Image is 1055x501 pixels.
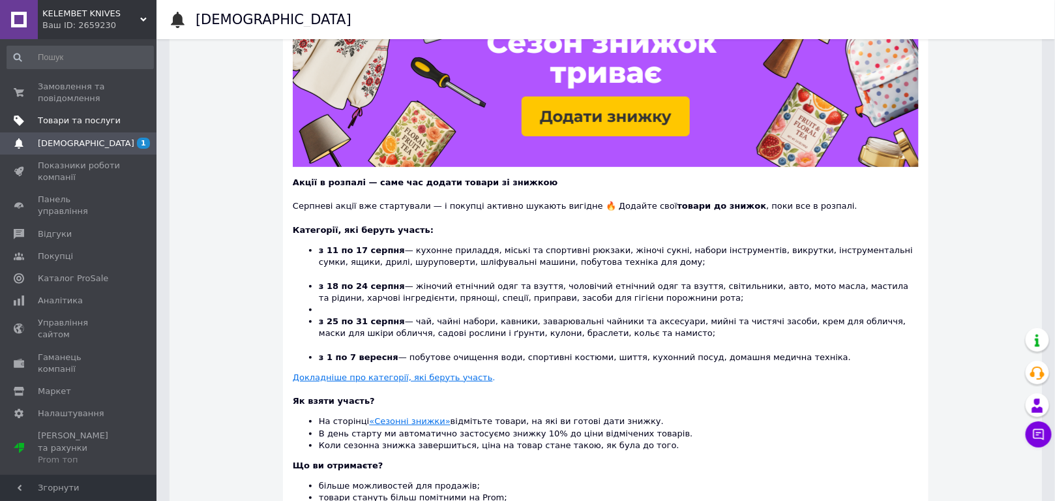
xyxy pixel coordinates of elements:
input: Пошук [7,46,154,69]
span: [DEMOGRAPHIC_DATA] [38,138,134,149]
li: — жіночий етнічний одяг та взуття, чоловічий етнічний одяг та взуття, світильники, авто, мото мас... [319,281,919,304]
span: Аналітика [38,295,83,307]
span: Налаштування [38,408,104,419]
div: Ваш ID: 2659230 [42,20,156,31]
div: Серпневі акції вже стартували — і покупці активно шукають вигідне 🔥 Додайте свої , поки все в роз... [293,189,919,212]
h1: [DEMOGRAPHIC_DATA] [196,12,351,27]
b: з 1 по 7 вересня [319,352,398,362]
div: Prom топ [38,454,121,466]
b: з 25 по 31 серпня [319,316,405,326]
a: «Сезонні знижки» [369,416,450,426]
li: Коли сезонна знижка завершиться, ціна на товар стане такою, як була до того. [319,440,919,451]
span: Покупці [38,250,73,262]
b: з 11 по 17 серпня [319,245,405,255]
b: з 18 по 24 серпня [319,281,405,291]
b: Акції в розпалі — саме час додати товари зі знижкою [293,177,557,187]
li: більше можливостей для продажів; [319,480,919,492]
span: Відгуки [38,228,72,240]
span: KELEMBET KNIVES [42,8,140,20]
li: — побутове очищення води, спортивні костюми, шиття, кухонний посуд, домашня медична техніка. [319,352,919,363]
span: Замовлення та повідомлення [38,81,121,104]
b: Що ви отримаєте? [293,461,383,470]
b: Категорії, які беруть участь: [293,225,434,235]
li: — кухонне приладдя, міські та спортивні рюкзаки, жіночі сукні, набори інструментів, викрутки, інс... [319,245,919,281]
u: Докладніше про категорії, які беруть участь [293,372,493,382]
li: На сторінці відмітьте товари, на які ви готові дати знижку. [319,416,919,427]
span: [PERSON_NAME] та рахунки [38,430,121,466]
button: Чат з покупцем [1026,421,1052,448]
span: Показники роботи компанії [38,160,121,183]
span: Гаманець компанії [38,352,121,375]
span: Каталог ProSale [38,273,108,284]
a: Докладніше про категорії, які беруть участь. [293,372,496,382]
span: Панель управління [38,194,121,217]
li: В день старту ми автоматично застосуємо знижку 10% до ціни відмічених товарів. [319,428,919,440]
span: Товари та послуги [38,115,121,127]
b: Як взяти участь? [293,396,375,406]
b: товари до знижок [677,201,767,211]
span: Управління сайтом [38,317,121,341]
span: Маркет [38,386,71,397]
li: — чай, чайні набори, кавники, заварювальні чайники та аксесуари, мийні та чистячі засоби, крем дл... [319,316,919,352]
span: 1 [137,138,150,149]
